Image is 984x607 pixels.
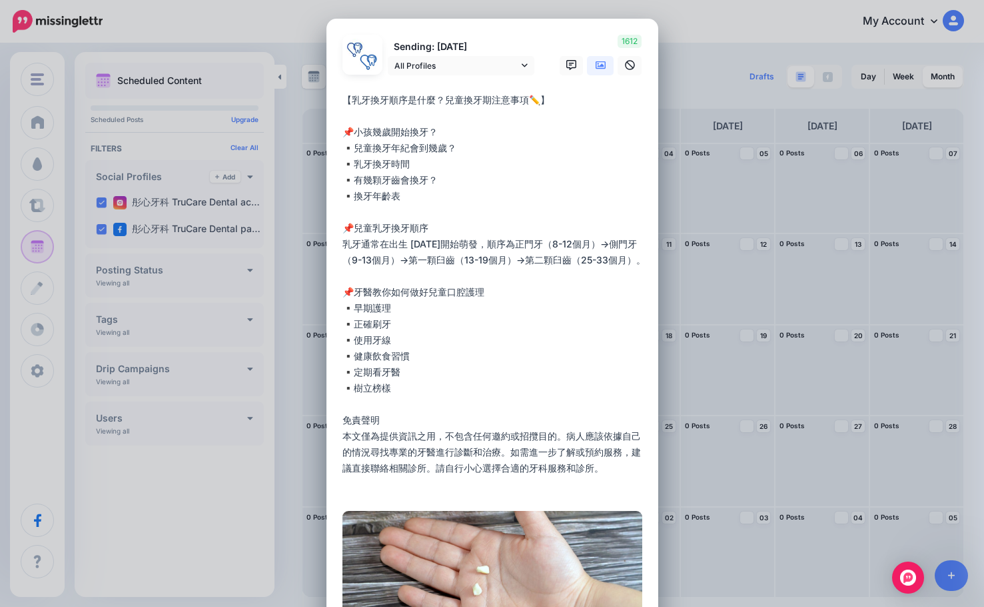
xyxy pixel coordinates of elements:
a: All Profiles [388,56,534,75]
div: 【乳牙換牙順序是什麼？兒童換牙期注意事項✏️】 📌小孩幾歲開始換牙？ ▪️兒童換牙年紀會到幾歲？ ▪️乳牙換牙時間 ▪️有幾顆牙齒會換牙？ ▪️換牙年齡表 📌兒童乳牙換牙順序 乳牙通常在出生 [... [342,92,649,476]
span: 1612 [618,35,642,48]
img: 274190985_680478949801957_2017379358137317086_n-bsa151076.jpg [359,51,378,71]
span: All Profiles [394,59,518,73]
p: Sending: [DATE] [388,39,534,55]
img: 361341954_291517423381077_7267966510012555972_n-bsa151070.jpg [346,39,366,58]
div: Open Intercom Messenger [892,562,924,594]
